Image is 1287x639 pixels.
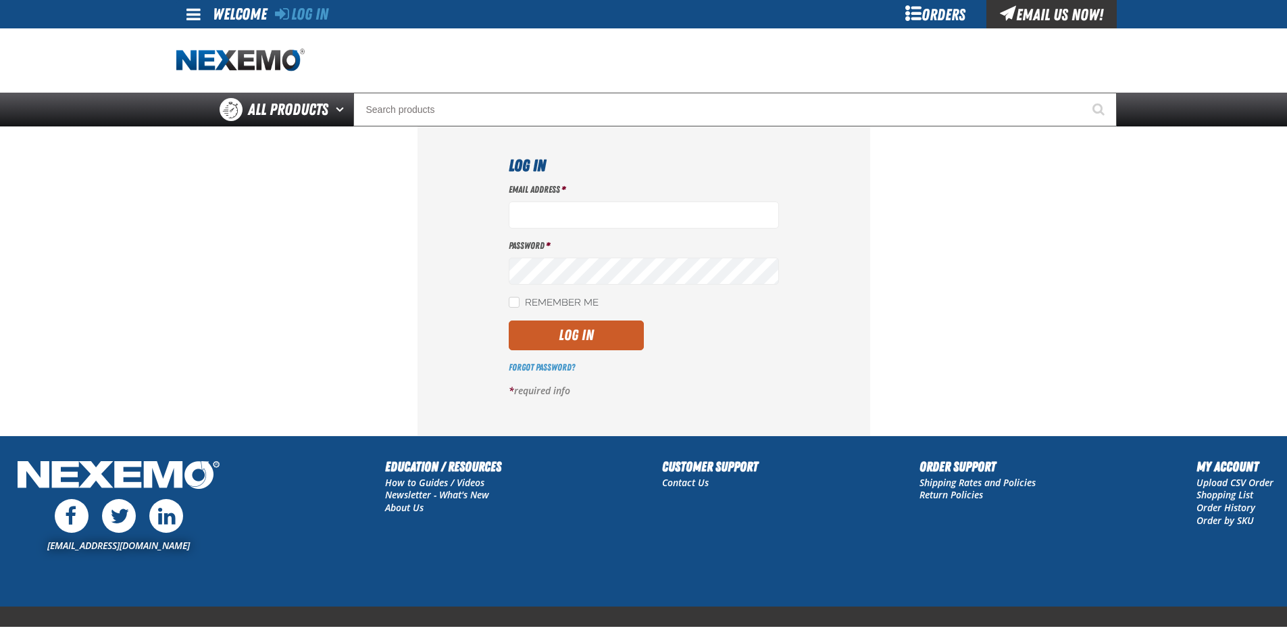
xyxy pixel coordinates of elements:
[509,297,520,308] input: Remember Me
[1196,501,1255,514] a: Order History
[509,183,779,196] label: Email Address
[385,501,424,514] a: About Us
[509,297,599,310] label: Remember Me
[331,93,353,126] button: Open All Products pages
[1196,456,1273,477] h2: My Account
[385,456,501,477] h2: Education / Resources
[353,93,1117,126] input: Search
[1196,514,1254,527] a: Order by SKU
[509,362,575,373] a: Forgot Password?
[662,476,709,489] a: Contact Us
[919,476,1036,489] a: Shipping Rates and Policies
[662,456,758,477] h2: Customer Support
[509,239,779,252] label: Password
[509,321,644,350] button: Log In
[248,97,328,122] span: All Products
[1196,488,1253,501] a: Shopping List
[275,5,328,24] a: Log In
[1196,476,1273,489] a: Upload CSV Order
[385,488,489,501] a: Newsletter - What's New
[176,49,305,72] a: Home
[1083,93,1117,126] button: Start Searching
[509,153,779,178] h1: Log In
[919,488,983,501] a: Return Policies
[509,385,779,398] p: required info
[14,456,224,496] img: Nexemo Logo
[919,456,1036,477] h2: Order Support
[47,539,190,552] a: [EMAIL_ADDRESS][DOMAIN_NAME]
[385,476,484,489] a: How to Guides / Videos
[176,49,305,72] img: Nexemo logo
